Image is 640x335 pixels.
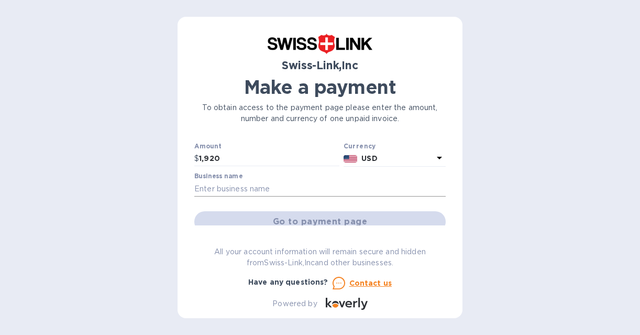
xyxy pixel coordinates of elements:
b: Swiss-Link,Inc [282,59,358,72]
img: USD [344,155,358,163]
u: Contact us [349,279,392,287]
p: Powered by [272,298,317,309]
input: 0.00 [199,151,339,167]
input: Enter business name [194,181,446,197]
label: Business name [194,174,242,180]
p: All your account information will remain secure and hidden from Swiss-Link,Inc and other businesses. [194,246,446,268]
p: To obtain access to the payment page please enter the amount, number and currency of one unpaid i... [194,102,446,124]
b: Currency [344,142,376,150]
b: Have any questions? [248,278,328,286]
p: $ [194,153,199,164]
label: Amount [194,143,221,149]
h1: Make a payment [194,76,446,98]
b: USD [361,154,377,163]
